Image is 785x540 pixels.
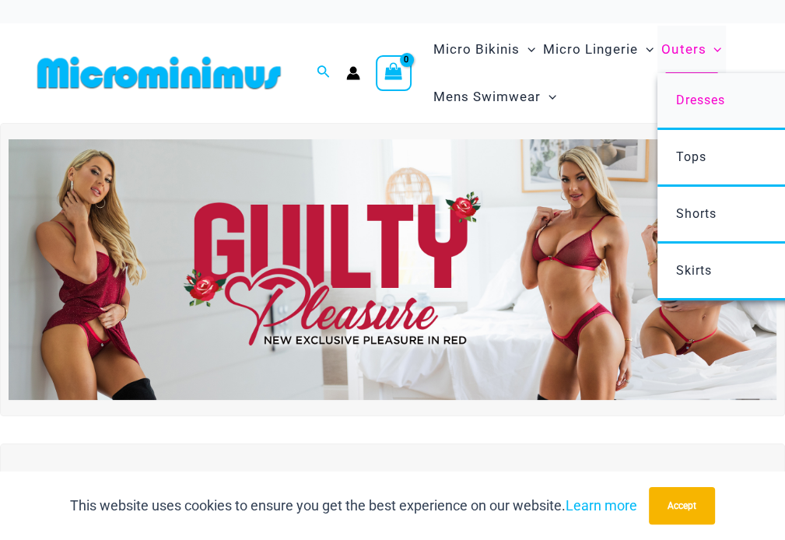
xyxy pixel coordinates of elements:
[429,73,560,121] a: Mens SwimwearMenu ToggleMenu Toggle
[433,30,520,69] span: Micro Bikinis
[9,139,776,400] img: Guilty Pleasures Red Lingerie
[70,494,637,517] p: This website uses cookies to ensure you get the best experience on our website.
[429,26,539,73] a: Micro BikinisMenu ToggleMenu Toggle
[706,30,721,69] span: Menu Toggle
[433,77,541,117] span: Mens Swimwear
[427,23,754,123] nav: Site Navigation
[520,30,535,69] span: Menu Toggle
[31,55,287,90] img: MM SHOP LOGO FLAT
[376,55,412,91] a: View Shopping Cart, empty
[541,77,556,117] span: Menu Toggle
[543,30,638,69] span: Micro Lingerie
[649,487,715,524] button: Accept
[661,30,706,69] span: Outers
[317,63,331,82] a: Search icon link
[676,93,725,107] span: Dresses
[346,66,360,80] a: Account icon link
[539,26,657,73] a: Micro LingerieMenu ToggleMenu Toggle
[676,263,712,278] span: Skirts
[676,149,706,164] span: Tops
[676,206,717,221] span: Shorts
[638,30,654,69] span: Menu Toggle
[657,26,725,73] a: OutersMenu ToggleMenu Toggle
[566,497,637,514] a: Learn more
